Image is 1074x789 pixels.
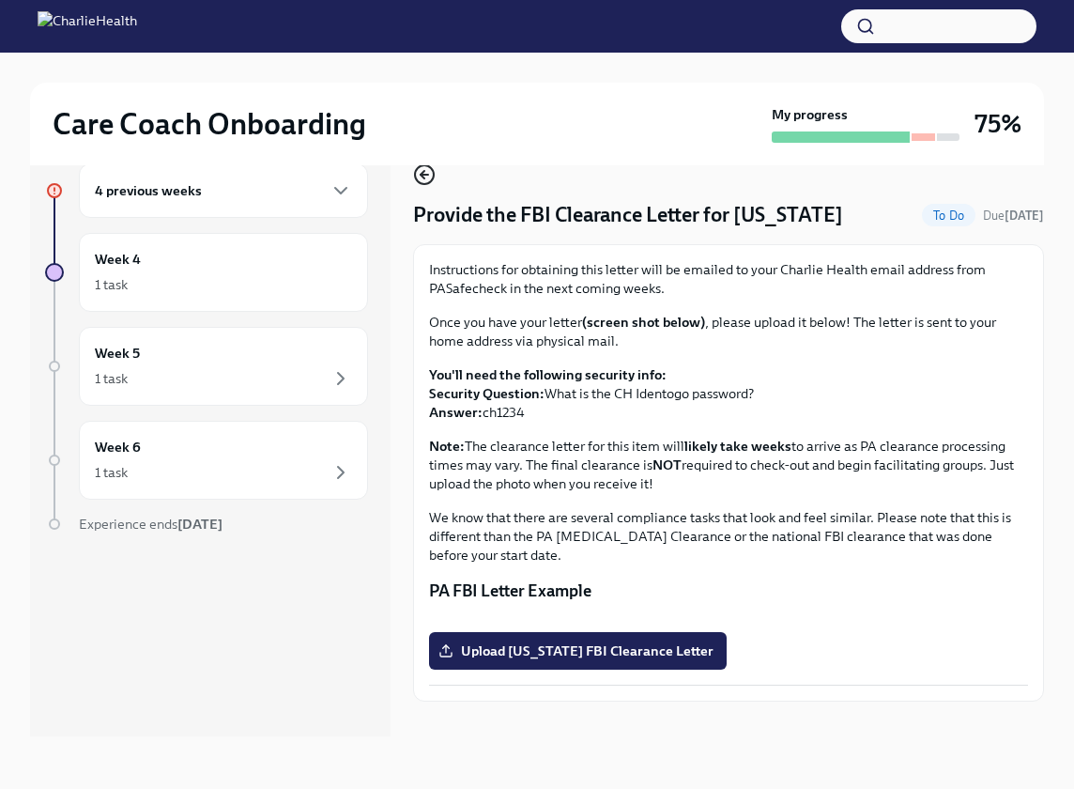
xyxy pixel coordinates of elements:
strong: likely take weeks [684,438,791,455]
strong: Note: [429,438,465,455]
p: We know that there are several compliance tasks that look and feel similar. Please note that this... [429,508,1028,565]
div: 1 task [95,463,128,482]
p: What is the CH Identogo password? ch1234 [429,365,1028,422]
h6: Week 4 [95,249,141,270]
div: 1 task [95,369,128,388]
strong: [DATE] [1005,209,1044,223]
a: Week 41 task [45,233,368,312]
strong: [DATE] [177,516,222,533]
span: Upload [US_STATE] FBI Clearance Letter [442,642,713,660]
span: To Do [922,209,975,223]
a: Week 51 task [45,327,368,406]
p: PA FBI Letter Example [429,580,1028,602]
div: 1 task [95,275,128,294]
img: CharlieHealth [38,11,137,41]
a: Week 61 task [45,421,368,500]
h4: Provide the FBI Clearance Letter for [US_STATE] [413,201,843,229]
h3: 75% [974,107,1021,141]
strong: Answer: [429,404,483,421]
strong: NOT [652,456,682,473]
p: Instructions for obtaining this letter will be emailed to your Charlie Health email address from ... [429,260,1028,298]
span: Due [983,209,1044,223]
h6: Week 6 [95,437,141,457]
strong: Security Question: [429,385,545,402]
p: Once you have your letter , please upload it below! The letter is sent to your home address via p... [429,313,1028,350]
span: September 18th, 2025 10:00 [983,207,1044,224]
span: Experience ends [79,516,222,533]
div: 4 previous weeks [79,163,368,218]
p: The clearance letter for this item will to arrive as PA clearance processing times may vary. The ... [429,437,1028,493]
strong: You'll need the following security info: [429,366,667,383]
label: Upload [US_STATE] FBI Clearance Letter [429,632,727,670]
h6: 4 previous weeks [95,180,202,201]
h2: Care Coach Onboarding [53,105,366,143]
strong: My progress [772,105,848,124]
strong: (screen shot below) [582,314,705,331]
h6: Week 5 [95,343,140,364]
